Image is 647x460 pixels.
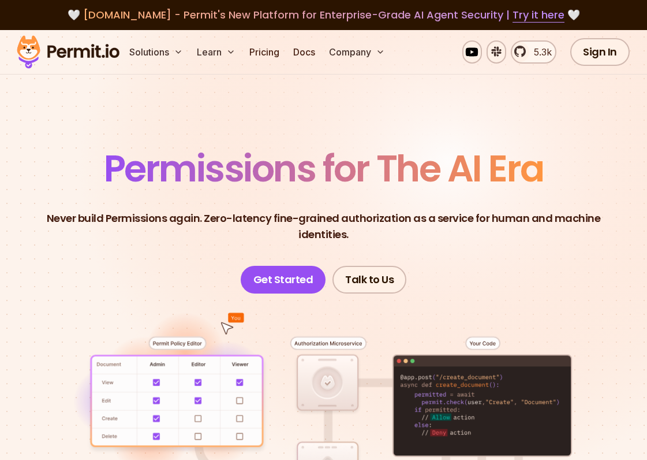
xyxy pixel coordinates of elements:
[37,210,610,243] p: Never build Permissions again. Zero-latency fine-grained authorization as a service for human and...
[513,8,564,23] a: Try it here
[83,8,564,22] span: [DOMAIN_NAME] - Permit's New Platform for Enterprise-Grade AI Agent Security |
[104,143,544,194] span: Permissions for The AI Era
[527,45,552,59] span: 5.3k
[28,7,619,23] div: 🤍 🤍
[241,266,326,294] a: Get Started
[511,40,556,64] a: 5.3k
[245,40,284,64] a: Pricing
[324,40,390,64] button: Company
[12,32,125,72] img: Permit logo
[570,38,630,66] a: Sign In
[192,40,240,64] button: Learn
[289,40,320,64] a: Docs
[125,40,188,64] button: Solutions
[332,266,406,294] a: Talk to Us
